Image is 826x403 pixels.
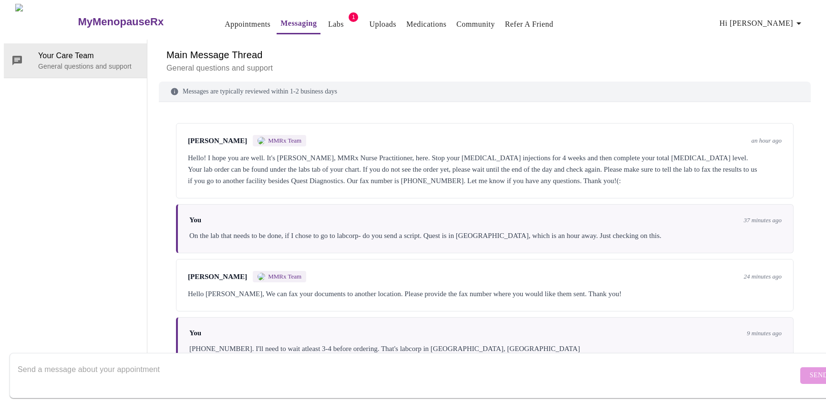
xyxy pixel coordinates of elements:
a: Labs [328,18,344,31]
div: [PHONE_NUMBER]. I'll need to wait atleast 3-4 before ordering. That's labcorp in [GEOGRAPHIC_DATA... [189,343,782,354]
h6: Main Message Thread [166,47,803,62]
span: [PERSON_NAME] [188,137,247,145]
a: MyMenopauseRx [77,5,202,39]
span: 24 minutes ago [744,273,782,280]
span: You [189,329,201,337]
button: Appointments [221,15,274,34]
button: Hi [PERSON_NAME] [716,14,808,33]
textarea: Send a message about your appointment [18,360,798,391]
button: Messaging [277,14,320,34]
span: MMRx Team [268,137,301,145]
a: Messaging [280,17,317,30]
p: General questions and support [38,62,139,71]
span: You [189,216,201,224]
button: Medications [403,15,450,34]
div: Hello [PERSON_NAME], We can fax your documents to another location. Please provide the fax number... [188,288,782,300]
div: On the lab that needs to be done, if I chose to go to labcorp- do you send a script. Quest is in ... [189,230,782,241]
span: Your Care Team [38,50,139,62]
span: MMRx Team [268,273,301,280]
a: Refer a Friend [505,18,554,31]
h3: MyMenopauseRx [78,16,164,28]
p: General questions and support [166,62,803,74]
div: Your Care TeamGeneral questions and support [4,43,147,78]
span: Hi [PERSON_NAME] [720,17,805,30]
span: 9 minutes ago [747,330,782,337]
a: Community [456,18,495,31]
button: Labs [320,15,351,34]
span: [PERSON_NAME] [188,273,247,281]
img: MyMenopauseRx Logo [15,4,77,40]
div: Hello! I hope you are well. It's [PERSON_NAME], MMRx Nurse Practitioner, here. Stop your [MEDICAL... [188,152,782,186]
img: MMRX [258,137,265,145]
button: Community [453,15,499,34]
div: Messages are typically reviewed within 1-2 business days [159,82,811,102]
button: Uploads [365,15,400,34]
span: 37 minutes ago [744,217,782,224]
span: an hour ago [751,137,782,145]
a: Medications [406,18,446,31]
a: Uploads [369,18,396,31]
a: Appointments [225,18,270,31]
span: 1 [349,12,358,22]
button: Refer a Friend [501,15,558,34]
img: MMRX [258,273,265,280]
